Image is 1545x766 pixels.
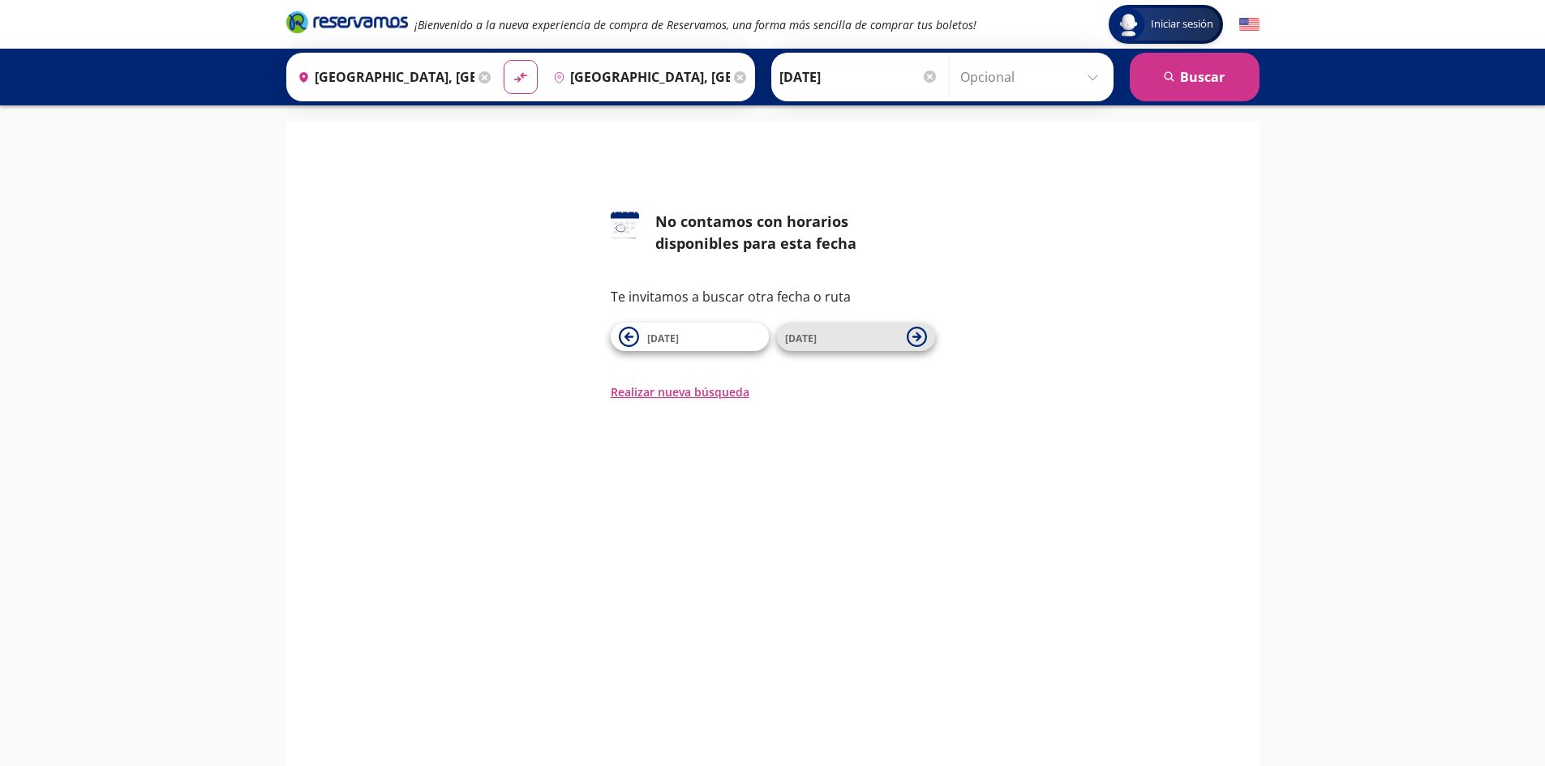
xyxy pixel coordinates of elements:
input: Buscar Destino [547,57,730,97]
span: [DATE] [647,332,679,345]
input: Opcional [960,57,1105,97]
span: [DATE] [785,332,817,345]
input: Elegir Fecha [779,57,938,97]
button: [DATE] [777,323,935,351]
em: ¡Bienvenido a la nueva experiencia de compra de Reservamos, una forma más sencilla de comprar tus... [414,17,976,32]
button: English [1239,15,1260,35]
button: Buscar [1130,53,1260,101]
div: No contamos con horarios disponibles para esta fecha [655,211,935,255]
a: Brand Logo [286,10,408,39]
span: Iniciar sesión [1144,16,1220,32]
button: Realizar nueva búsqueda [611,383,749,400]
i: Brand Logo [286,10,408,34]
p: Te invitamos a buscar otra fecha o ruta [611,287,935,306]
input: Buscar Origen [291,57,474,97]
button: [DATE] [611,323,769,351]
